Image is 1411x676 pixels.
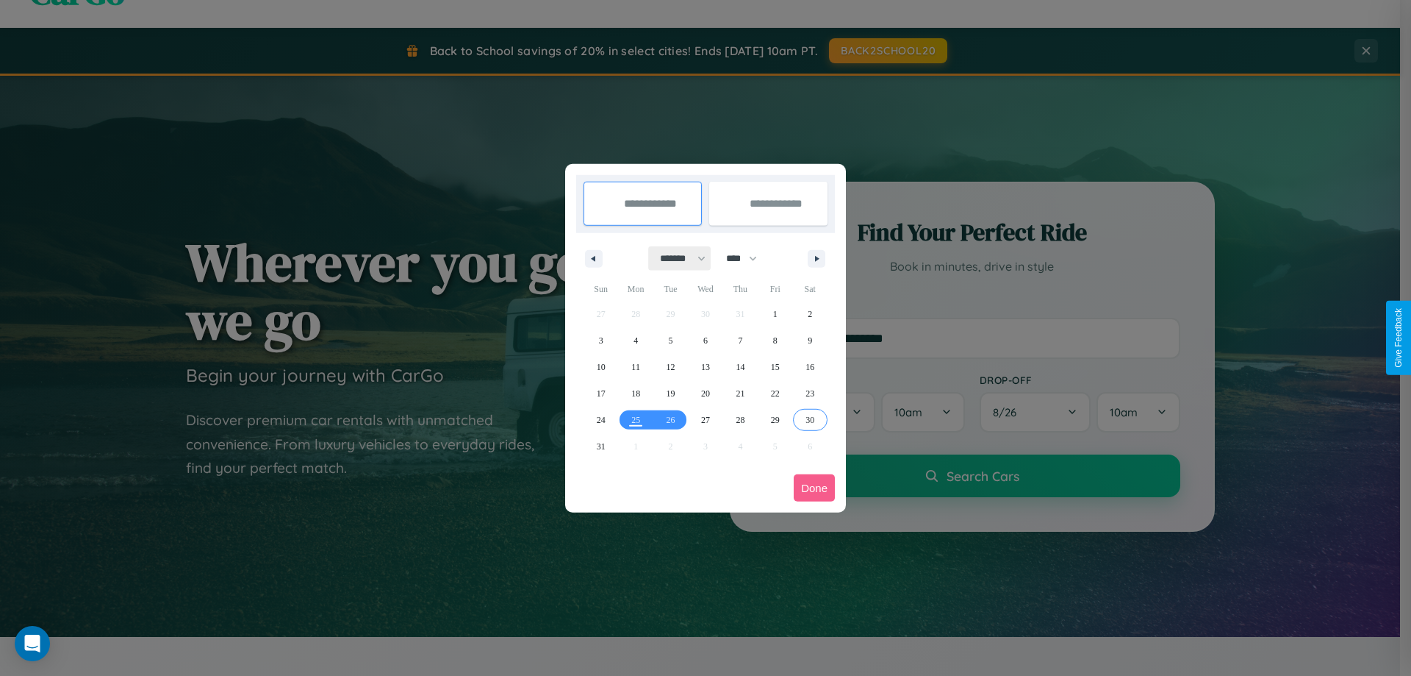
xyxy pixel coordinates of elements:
span: Fri [758,277,792,301]
span: 20 [701,380,710,407]
button: 14 [723,354,758,380]
span: Mon [618,277,653,301]
button: 17 [584,380,618,407]
span: 2 [808,301,812,327]
button: 12 [653,354,688,380]
span: 6 [703,327,708,354]
button: 5 [653,327,688,354]
span: 7 [738,327,742,354]
button: 11 [618,354,653,380]
span: 18 [631,380,640,407]
button: 18 [618,380,653,407]
button: 30 [793,407,827,433]
span: 3 [599,327,603,354]
span: Wed [688,277,722,301]
button: 10 [584,354,618,380]
span: 11 [631,354,640,380]
span: 19 [667,380,675,407]
button: Done [794,474,835,502]
span: 15 [771,354,780,380]
button: 16 [793,354,827,380]
button: 1 [758,301,792,327]
span: 17 [597,380,606,407]
button: 20 [688,380,722,407]
button: 8 [758,327,792,354]
span: 5 [669,327,673,354]
button: 27 [688,407,722,433]
button: 2 [793,301,827,327]
button: 15 [758,354,792,380]
button: 9 [793,327,827,354]
span: 28 [736,407,744,433]
span: 30 [805,407,814,433]
button: 26 [653,407,688,433]
span: 12 [667,354,675,380]
span: 14 [736,354,744,380]
button: 22 [758,380,792,407]
button: 25 [618,407,653,433]
span: 26 [667,407,675,433]
span: 13 [701,354,710,380]
button: 31 [584,433,618,460]
button: 21 [723,380,758,407]
button: 4 [618,327,653,354]
button: 24 [584,407,618,433]
span: Tue [653,277,688,301]
button: 3 [584,327,618,354]
button: 19 [653,380,688,407]
span: 8 [773,327,778,354]
button: 23 [793,380,827,407]
span: 4 [633,327,638,354]
span: 25 [631,407,640,433]
span: 24 [597,407,606,433]
span: Sat [793,277,827,301]
span: 9 [808,327,812,354]
span: 29 [771,407,780,433]
span: 27 [701,407,710,433]
span: Thu [723,277,758,301]
button: 13 [688,354,722,380]
span: 16 [805,354,814,380]
div: Open Intercom Messenger [15,626,50,661]
div: Give Feedback [1393,308,1404,368]
button: 28 [723,407,758,433]
span: 23 [805,380,814,407]
span: 31 [597,433,606,460]
span: 21 [736,380,744,407]
button: 7 [723,327,758,354]
span: 22 [771,380,780,407]
span: 10 [597,354,606,380]
span: 1 [773,301,778,327]
button: 29 [758,407,792,433]
button: 6 [688,327,722,354]
span: Sun [584,277,618,301]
